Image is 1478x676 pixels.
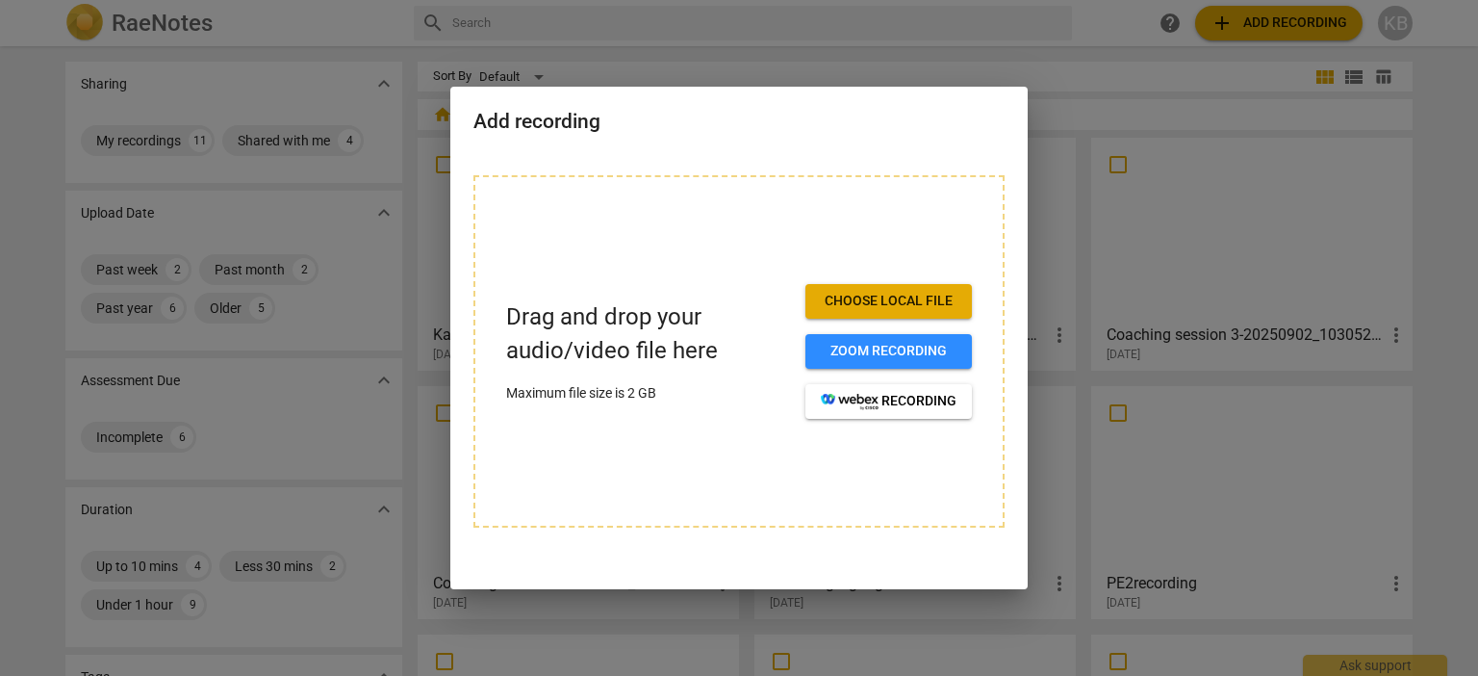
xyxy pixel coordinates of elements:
[805,384,972,419] button: recording
[805,284,972,319] button: Choose local file
[821,392,956,411] span: recording
[821,292,956,311] span: Choose local file
[805,334,972,369] button: Zoom recording
[821,342,956,361] span: Zoom recording
[506,383,790,403] p: Maximum file size is 2 GB
[506,300,790,368] p: Drag and drop your audio/video file here
[473,110,1005,134] h2: Add recording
